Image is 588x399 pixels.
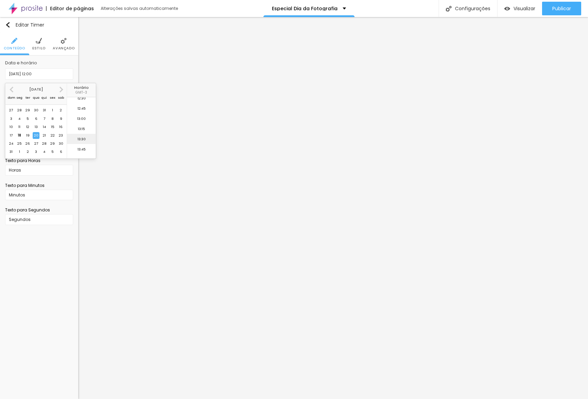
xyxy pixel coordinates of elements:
div: Choose domingo, 31 de agosto de 2025 [8,148,15,155]
div: month 2025-08 [7,107,65,156]
div: Choose domingo, 10 de agosto de 2025 [8,124,15,130]
div: Choose quarta-feira, 3 de setembro de 2025 [33,148,39,155]
button: Visualizar [497,2,542,15]
div: Choose sábado, 16 de agosto de 2025 [58,124,64,130]
div: Choose quinta-feira, 14 de agosto de 2025 [41,124,48,130]
li: 14:00 [67,154,96,164]
input: [DATE] 12:00 [5,68,73,80]
div: Choose terça-feira, 5 de agosto de 2025 [24,115,31,122]
div: qua [33,94,39,101]
div: seg [16,94,23,101]
div: dom [8,94,15,101]
div: Choose segunda-feira, 25 de agosto de 2025 [16,140,23,147]
div: Choose domingo, 27 de julho de 2025 [8,107,15,114]
div: Choose domingo, 24 de agosto de 2025 [8,140,15,147]
div: Choose quinta-feira, 28 de agosto de 2025 [41,140,48,147]
div: Choose sexta-feira, 8 de agosto de 2025 [49,115,56,122]
p: Data e horário [5,61,73,65]
div: Choose segunda-feira, 11 de agosto de 2025 [16,124,23,130]
div: Choose quarta-feira, 20 de agosto de 2025 [33,132,39,139]
div: [DATE] [5,87,67,91]
p: Especial Dia da Fotografia [272,6,338,11]
p: GMT -3 [67,91,96,94]
div: Choose sábado, 23 de agosto de 2025 [58,132,64,139]
span: Estilo [32,47,46,50]
img: Icone [5,22,11,28]
li: 12:45 [67,103,96,113]
img: view-1.svg [504,6,510,12]
div: Choose quarta-feira, 30 de julho de 2025 [33,107,39,114]
div: qui [41,94,48,101]
div: ter [24,94,31,101]
div: sab [58,94,64,101]
img: Icone [36,38,42,44]
img: Icone [61,38,67,44]
div: Choose terça-feira, 2 de setembro de 2025 [24,148,31,155]
div: Choose segunda-feira, 1 de setembro de 2025 [16,148,23,155]
div: Choose sábado, 30 de agosto de 2025 [58,140,64,147]
button: Publicar [542,2,581,15]
li: 13:45 [67,144,96,154]
div: Choose quinta-feira, 31 de julho de 2025 [41,107,48,114]
p: Horário [67,86,96,90]
div: Choose domingo, 17 de agosto de 2025 [8,132,15,139]
span: Visualizar [513,6,535,11]
div: Editor de páginas [46,6,94,11]
div: Choose sexta-feira, 5 de setembro de 2025 [49,148,56,155]
li: 12:30 [67,93,96,103]
div: Texto para Segundos [5,207,73,213]
div: Texto para Horas [5,158,73,164]
button: Previous Month [6,84,17,95]
img: Icone [446,6,452,12]
button: Next Month [56,84,67,95]
div: Choose domingo, 3 de agosto de 2025 [8,115,15,122]
div: Choose quarta-feira, 27 de agosto de 2025 [33,140,39,147]
div: Choose terça-feira, 19 de agosto de 2025 [24,132,31,139]
div: Choose quinta-feira, 7 de agosto de 2025 [41,115,48,122]
div: Choose sexta-feira, 1 de agosto de 2025 [49,107,56,114]
div: Editar Timer [5,22,44,28]
div: Choose quinta-feira, 21 de agosto de 2025 [41,132,48,139]
span: Conteúdo [4,47,25,50]
span: Avançado [53,47,75,50]
span: Publicar [552,6,571,11]
div: Choose terça-feira, 29 de julho de 2025 [24,107,31,114]
div: sex [49,94,56,101]
div: Choose sábado, 6 de setembro de 2025 [58,148,64,155]
div: Choose terça-feira, 12 de agosto de 2025 [24,124,31,130]
img: Icone [11,38,17,44]
div: Texto para Minutos [5,182,73,189]
li: 13:00 [67,113,96,124]
div: Choose segunda-feira, 18 de agosto de 2025 [16,132,23,139]
li: 13:30 [67,134,96,144]
div: Alterações salvas automaticamente [101,6,179,11]
div: Choose sexta-feira, 22 de agosto de 2025 [49,132,56,139]
div: Choose sexta-feira, 29 de agosto de 2025 [49,140,56,147]
div: Choose segunda-feira, 4 de agosto de 2025 [16,115,23,122]
li: 13:15 [67,124,96,134]
div: Choose quarta-feira, 6 de agosto de 2025 [33,115,39,122]
div: Choose segunda-feira, 28 de julho de 2025 [16,107,23,114]
div: Choose quarta-feira, 13 de agosto de 2025 [33,124,39,130]
iframe: Editor [78,17,588,399]
div: Choose quinta-feira, 4 de setembro de 2025 [41,148,48,155]
div: Choose terça-feira, 26 de agosto de 2025 [24,140,31,147]
div: Choose sexta-feira, 15 de agosto de 2025 [49,124,56,130]
div: Choose sábado, 9 de agosto de 2025 [58,115,64,122]
div: Choose sábado, 2 de agosto de 2025 [58,107,64,114]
